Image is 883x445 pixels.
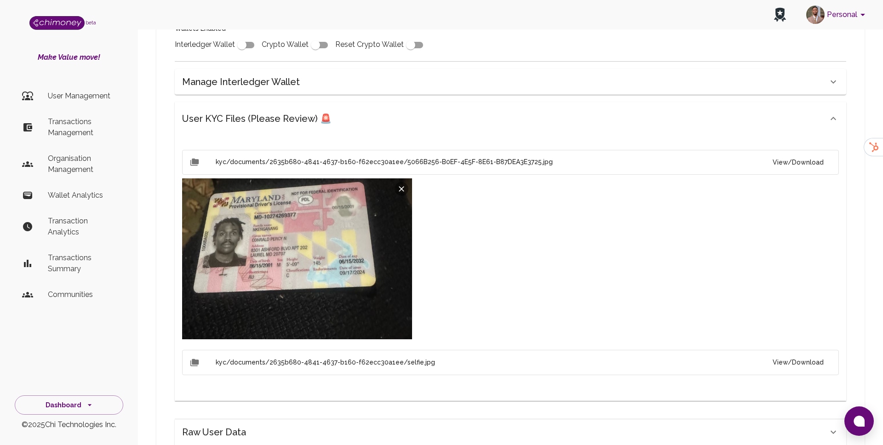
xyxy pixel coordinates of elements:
[86,20,96,25] span: beta
[164,13,505,54] div: Interledger Wallet Crypto Wallet Reset Crypto Wallet
[48,116,116,138] p: Transactions Management
[48,91,116,102] p: User Management
[182,74,300,89] h6: Manage Interledger Wallet
[48,190,116,201] p: Wallet Analytics
[29,16,85,30] img: Logo
[806,6,825,24] img: avatar
[216,157,765,167] h6: kyc/documents/2635b680-4841-4637-b160-f62ecc30a1ee/5066B256-B0EF-4E5F-8E61-B87DEA3E3725.jpg
[175,69,846,95] div: Manage Interledger Wallet
[182,178,412,339] img: Preview
[765,154,831,171] button: View/Download
[48,289,116,300] p: Communities
[803,3,872,27] button: account of current user
[48,216,116,238] p: Transaction Analytics
[175,102,846,135] div: User KYC Files (Please Review) 🚨
[182,425,246,439] h6: Raw User Data
[15,395,123,415] button: Dashboard
[844,406,874,436] button: Open chat window
[175,135,846,401] div: User KYC Files (Please Review) 🚨
[48,153,116,175] p: Organisation Management
[216,358,765,368] h6: kyc/documents/2635b680-4841-4637-b160-f62ecc30a1ee/selfie.jpg
[48,252,116,274] p: Transactions Summary
[175,419,846,445] div: Raw User Data
[182,111,332,126] h6: User KYC Files (Please Review) 🚨
[765,354,831,371] button: View/Download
